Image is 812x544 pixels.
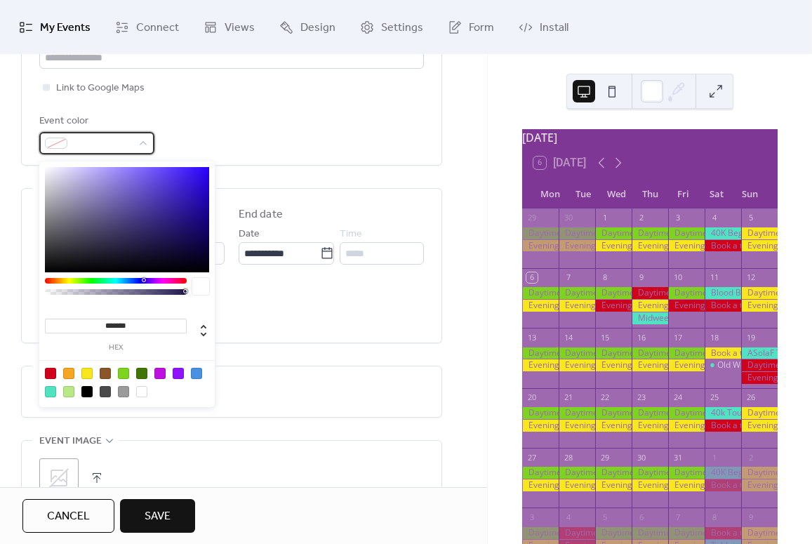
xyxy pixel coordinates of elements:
span: My Events [40,17,91,39]
div: Old World Tournament [717,359,806,371]
div: [DATE] [522,129,778,146]
div: Daytime table [559,227,595,239]
div: 31 [672,452,683,463]
a: Design [269,6,346,48]
div: Daytime table [522,407,559,419]
div: Blood Bowl Tournament [705,287,741,299]
div: Evening table [559,420,595,432]
div: Daytime table [668,287,705,299]
div: #B8E986 [63,386,74,397]
div: Daytime table [595,227,632,239]
div: Evening table [632,359,668,371]
div: Mon [533,180,566,208]
div: Evening table [632,420,668,432]
div: 22 [599,392,610,403]
div: Evening table [632,300,668,312]
div: 16 [636,332,646,343]
div: 8 [709,512,719,522]
span: Date [239,226,260,243]
div: Evening table [668,300,705,312]
div: ; [39,458,79,498]
div: Book a table [705,300,741,312]
div: 18 [709,332,719,343]
div: 6 [526,272,537,283]
div: Daytime table [595,527,632,539]
div: 1 [709,452,719,463]
div: Evening table [559,300,595,312]
div: 29 [599,452,610,463]
div: 4 [709,213,719,223]
div: 3 [672,213,683,223]
div: 27 [526,452,537,463]
div: Daytime table [522,347,559,359]
div: 17 [672,332,683,343]
span: Save [145,508,171,525]
div: Evening table [741,240,778,252]
div: Daytime table [668,527,705,539]
span: Time [340,226,362,243]
div: Event color [39,113,152,130]
div: 2 [636,213,646,223]
a: Connect [105,6,189,48]
div: 8 [599,272,610,283]
div: #FFFFFF [136,386,147,397]
span: Connect [136,17,179,39]
div: Wed [600,180,633,208]
div: Evening table [595,479,632,491]
div: 10 [672,272,683,283]
div: 19 [745,332,756,343]
a: Settings [350,6,434,48]
div: Daytime table [668,347,705,359]
div: Book a table [705,420,741,432]
div: Evening table [668,420,705,432]
div: 3 [526,512,537,522]
div: 21 [563,392,573,403]
div: Daytime table [559,407,595,419]
div: Evening table [595,240,632,252]
div: 30 [563,213,573,223]
div: Old World Tournament [705,359,741,371]
div: 9 [636,272,646,283]
a: Install [508,6,579,48]
div: Evening table [559,359,595,371]
div: ASoIaF Tournament [741,347,778,359]
div: Daytime table [559,347,595,359]
div: Daytime table [522,287,559,299]
div: #50E3C2 [45,386,56,397]
span: Settings [381,17,423,39]
div: Daytime table [559,287,595,299]
div: Evening table [522,300,559,312]
a: Views [193,6,265,48]
div: 13 [526,332,537,343]
div: 5 [745,213,756,223]
div: Daytime table [668,227,705,239]
div: 4 [563,512,573,522]
div: 7 [672,512,683,522]
div: Evening table [559,240,595,252]
div: Daytime table [595,467,632,479]
div: Evening table [522,420,559,432]
div: Evening table [595,420,632,432]
span: Install [540,17,568,39]
div: 15 [599,332,610,343]
div: 30 [636,452,646,463]
div: 6 [636,512,646,522]
div: Daytime table [522,227,559,239]
div: 29 [526,213,537,223]
div: #000000 [81,386,93,397]
div: #D0021B [45,368,56,379]
div: Evening table [668,479,705,491]
button: Cancel [22,499,114,533]
span: Design [300,17,335,39]
div: Daytime table [741,467,778,479]
div: Evening table [595,359,632,371]
div: 26 [745,392,756,403]
div: Daytime table [632,347,668,359]
div: Daytime table [595,287,632,299]
div: Daytime table [632,407,668,419]
div: #8B572A [100,368,111,379]
div: #BD10E0 [154,368,166,379]
div: Daytime table [741,407,778,419]
div: 25 [709,392,719,403]
div: Daytime table [741,359,778,371]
